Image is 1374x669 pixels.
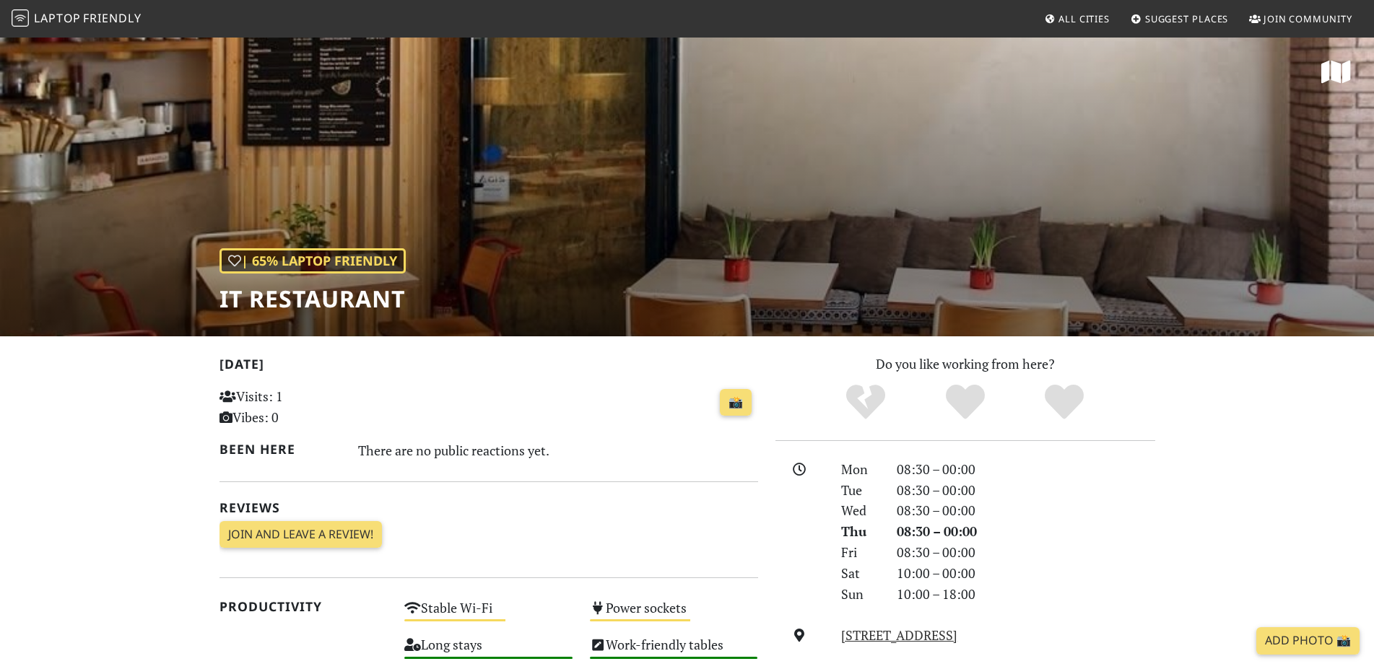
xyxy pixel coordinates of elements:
[816,382,916,422] div: No
[1264,12,1352,25] span: Join Community
[219,521,382,548] a: Join and leave a review!
[1243,6,1358,32] a: Join Community
[916,382,1015,422] div: Yes
[832,480,887,501] div: Tue
[219,285,406,312] h1: IT restaurant
[12,9,29,27] img: LaptopFriendly
[83,10,141,26] span: Friendly
[34,10,81,26] span: Laptop
[841,626,957,644] a: [STREET_ADDRESS]
[888,459,1164,480] div: 08:30 – 00:00
[219,599,388,614] h2: Productivity
[888,542,1164,563] div: 08:30 – 00:00
[219,357,758,377] h2: [DATE]
[1038,6,1116,32] a: All Cities
[720,389,752,416] a: 📸
[1125,6,1235,32] a: Suggest Places
[888,584,1164,605] div: 10:00 – 18:00
[832,542,887,563] div: Fri
[888,521,1164,542] div: 08:30 – 00:00
[832,563,887,584] div: Sat
[888,500,1164,521] div: 08:30 – 00:00
[219,386,388,428] p: Visits: 1 Vibes: 0
[832,584,887,605] div: Sun
[219,442,342,457] h2: Been here
[219,248,406,274] div: | 65% Laptop Friendly
[219,500,758,515] h2: Reviews
[888,563,1164,584] div: 10:00 – 00:00
[832,459,887,480] div: Mon
[832,521,887,542] div: Thu
[358,439,758,462] div: There are no public reactions yet.
[581,596,767,633] div: Power sockets
[1256,627,1360,655] a: Add Photo 📸
[12,6,142,32] a: LaptopFriendly LaptopFriendly
[1014,382,1114,422] div: Definitely!
[888,480,1164,501] div: 08:30 – 00:00
[832,500,887,521] div: Wed
[1145,12,1229,25] span: Suggest Places
[775,354,1155,375] p: Do you like working from here?
[1058,12,1110,25] span: All Cities
[396,596,581,633] div: Stable Wi-Fi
